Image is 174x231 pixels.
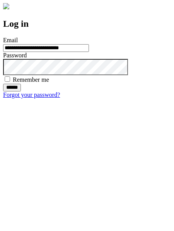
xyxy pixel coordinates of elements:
h2: Log in [3,19,171,29]
label: Password [3,52,27,59]
img: logo-4e3dc11c47720685a147b03b5a06dd966a58ff35d612b21f08c02c0306f2b779.png [3,3,9,9]
a: Forgot your password? [3,91,60,98]
label: Remember me [13,76,49,83]
label: Email [3,37,18,43]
